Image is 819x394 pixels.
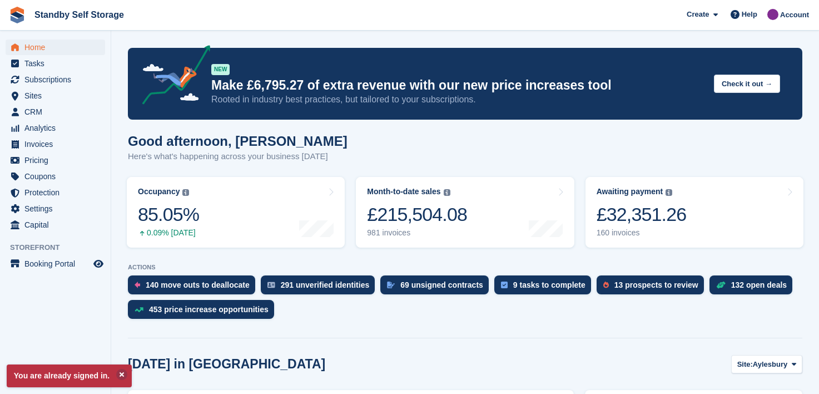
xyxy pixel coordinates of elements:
[387,282,395,288] img: contract_signature_icon-13c848040528278c33f63329250d36e43548de30e8caae1d1a13099fd9432cc5.svg
[6,152,105,168] a: menu
[6,256,105,272] a: menu
[24,120,91,136] span: Analytics
[9,7,26,23] img: stora-icon-8386f47178a22dfd0bd8f6a31ec36ba5ce8667c1dd55bd0f319d3a0aa187defe.svg
[30,6,128,24] a: Standby Self Storage
[731,280,787,289] div: 132 open deals
[24,72,91,87] span: Subscriptions
[687,9,709,20] span: Create
[780,9,809,21] span: Account
[211,77,705,93] p: Make £6,795.27 of extra revenue with our new price increases tool
[356,177,574,248] a: Month-to-date sales £215,504.08 981 invoices
[24,56,91,71] span: Tasks
[128,134,348,149] h1: Good afternoon, [PERSON_NAME]
[92,257,105,270] a: Preview store
[24,256,91,272] span: Booking Portal
[444,189,450,196] img: icon-info-grey-7440780725fd019a000dd9b08b2336e03edf1995a4989e88bcd33f0948082b44.svg
[737,359,753,370] span: Site:
[742,9,757,20] span: Help
[211,93,705,106] p: Rooted in industry best practices, but tailored to your subscriptions.
[128,357,325,372] h2: [DATE] in [GEOGRAPHIC_DATA]
[367,187,440,196] div: Month-to-date sales
[138,187,180,196] div: Occupancy
[501,282,508,288] img: task-75834270c22a3079a89374b754ae025e5fb1db73e45f91037f5363f120a921f8.svg
[182,189,189,196] img: icon-info-grey-7440780725fd019a000dd9b08b2336e03edf1995a4989e88bcd33f0948082b44.svg
[6,56,105,71] a: menu
[6,136,105,152] a: menu
[709,275,798,300] a: 132 open deals
[6,40,105,55] a: menu
[380,275,494,300] a: 69 unsigned contracts
[281,280,370,289] div: 291 unverified identities
[767,9,778,20] img: Sue Ford
[753,359,787,370] span: Aylesbury
[716,281,726,289] img: deal-1b604bf984904fb50ccaf53a9ad4b4a5d6e5aea283cecdc64d6e3604feb123c2.svg
[24,169,91,184] span: Coupons
[6,120,105,136] a: menu
[6,169,105,184] a: menu
[24,217,91,233] span: Capital
[367,203,467,226] div: £215,504.08
[128,264,802,271] p: ACTIONS
[261,275,381,300] a: 291 unverified identities
[6,217,105,233] a: menu
[24,88,91,104] span: Sites
[597,228,687,238] div: 160 invoices
[494,275,597,300] a: 9 tasks to complete
[267,282,275,288] img: verify_identity-adf6edd0f0f0b5bbfe63781bf79b02c33cf7c696d77639b501bdc392416b5a36.svg
[149,305,269,314] div: 453 price increase opportunities
[135,307,143,312] img: price_increase_opportunities-93ffe204e8149a01c8c9dc8f82e8f89637d9d84a8eef4429ea346261dce0b2c0.svg
[367,228,467,238] div: 981 invoices
[135,282,140,288] img: move_outs_to_deallocate_icon-f764333ba52eb49d3ac5e1228854f67142a1ed5810a6f6cc68b1a99e826820c5.svg
[614,280,698,289] div: 13 prospects to review
[24,104,91,120] span: CRM
[714,75,780,93] button: Check it out →
[24,136,91,152] span: Invoices
[603,282,609,288] img: prospect-51fa495bee0391a8d652442698ab0144808aea92771e9ea1ae160a38d050c398.svg
[6,185,105,200] a: menu
[128,150,348,163] p: Here's what's happening across your business [DATE]
[24,201,91,216] span: Settings
[24,152,91,168] span: Pricing
[24,40,91,55] span: Home
[6,72,105,87] a: menu
[597,187,663,196] div: Awaiting payment
[6,88,105,104] a: menu
[133,45,211,109] img: price-adjustments-announcement-icon-8257ccfd72463d97f412b2fc003d46551f7dbcb40ab6d574587a9cd5c0d94...
[400,280,483,289] div: 69 unsigned contracts
[6,104,105,120] a: menu
[513,280,585,289] div: 9 tasks to complete
[146,280,250,289] div: 140 move outs to deallocate
[10,242,111,253] span: Storefront
[24,185,91,200] span: Protection
[7,365,132,387] p: You are already signed in.
[138,228,199,238] div: 0.09% [DATE]
[666,189,672,196] img: icon-info-grey-7440780725fd019a000dd9b08b2336e03edf1995a4989e88bcd33f0948082b44.svg
[597,203,687,226] div: £32,351.26
[138,203,199,226] div: 85.05%
[127,177,345,248] a: Occupancy 85.05% 0.09% [DATE]
[128,275,261,300] a: 140 move outs to deallocate
[128,300,280,324] a: 453 price increase opportunities
[731,355,802,373] button: Site: Aylesbury
[585,177,803,248] a: Awaiting payment £32,351.26 160 invoices
[211,64,230,75] div: NEW
[6,201,105,216] a: menu
[597,275,709,300] a: 13 prospects to review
